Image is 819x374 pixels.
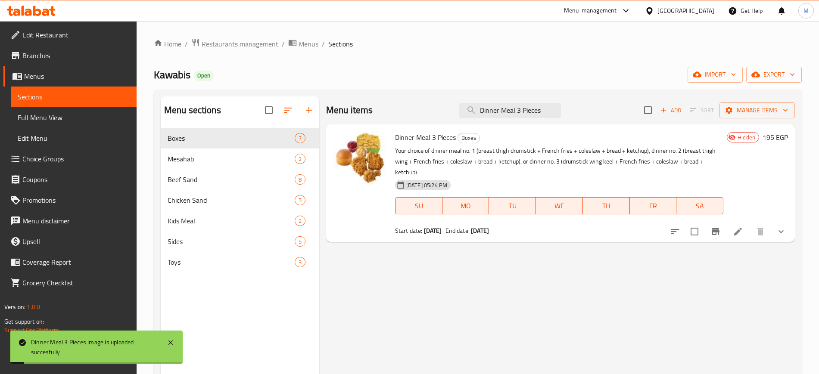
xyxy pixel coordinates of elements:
span: Add [659,105,682,115]
div: Mesahab2 [161,148,319,169]
b: [DATE] [424,225,442,236]
span: Toys [168,257,295,267]
a: Support.OpsPlatform [4,325,59,336]
span: Grocery Checklist [22,278,130,288]
span: SA [680,200,720,212]
a: Menu disclaimer [3,210,137,231]
span: export [753,69,795,80]
input: search [459,103,561,118]
li: / [185,39,188,49]
span: Restaurants management [202,39,278,49]
div: Open [194,71,214,81]
button: export [746,67,802,83]
div: [GEOGRAPHIC_DATA] [657,6,714,15]
button: sort-choices [665,221,685,242]
span: Beef Sand [168,174,295,185]
span: Start date: [395,225,423,236]
span: Sides [168,236,295,247]
div: items [295,174,305,185]
span: Add item [657,104,685,117]
span: FR [633,200,673,212]
span: 1.0.0 [27,301,40,312]
button: TU [489,197,536,214]
span: Sort sections [278,100,299,121]
span: Boxes [458,133,480,143]
span: Upsell [22,236,130,247]
span: Sections [328,39,353,49]
a: Edit Menu [11,128,137,148]
a: Coverage Report [3,252,137,272]
a: Menus [3,66,137,87]
span: SU [399,200,439,212]
div: Mesahab [168,154,295,164]
span: 2 [295,155,305,163]
div: items [295,195,305,205]
a: Coupons [3,169,137,190]
div: items [295,236,305,247]
span: [DATE] 05:24 PM [403,181,451,189]
span: Coverage Report [22,257,130,267]
button: show more [771,221,791,242]
span: 8 [295,176,305,184]
a: Sections [11,87,137,107]
li: / [322,39,325,49]
button: MO [442,197,489,214]
span: MO [446,200,486,212]
div: Dinner Meal 3 Pieces image is uploaded succesfully [31,337,159,357]
span: Select section first [685,104,719,117]
span: 5 [295,196,305,204]
span: Manage items [726,105,788,116]
span: 7 [295,134,305,142]
a: Promotions [3,190,137,210]
a: Full Menu View [11,107,137,128]
div: Kids Meal2 [161,210,319,231]
button: Branch-specific-item [705,221,726,242]
nav: Menu sections [161,124,319,276]
div: Toys3 [161,252,319,272]
span: Get support on: [4,316,44,327]
span: Menus [299,39,318,49]
b: [DATE] [471,225,489,236]
a: Branches [3,45,137,66]
a: Edit menu item [733,226,743,237]
span: WE [539,200,579,212]
a: Upsell [3,231,137,252]
button: import [688,67,743,83]
a: Restaurants management [191,38,278,49]
span: 3 [295,258,305,266]
button: Add [657,104,685,117]
a: Grocery Checklist [3,272,137,293]
button: FR [630,197,677,214]
button: TH [583,197,630,214]
li: / [282,39,285,49]
span: Select all sections [260,101,278,119]
button: Manage items [719,102,795,118]
div: Boxes [458,133,480,143]
div: items [295,133,305,143]
span: Kids Meal [168,216,295,226]
button: SA [676,197,723,214]
span: Open [194,72,214,79]
span: Full Menu View [18,112,130,123]
span: Edit Menu [18,133,130,143]
div: Chicken Sand5 [161,190,319,210]
a: Menus [288,38,318,49]
span: Select section [639,101,657,119]
span: End date: [445,225,470,236]
span: Menu disclaimer [22,216,130,226]
button: SU [395,197,442,214]
div: items [295,154,305,164]
a: Home [154,39,181,49]
span: Hidden [734,133,759,142]
span: Branches [22,50,130,61]
svg: Show Choices [776,226,786,237]
span: Choice Groups [22,154,130,164]
div: items [295,257,305,267]
div: Menu-management [564,6,617,16]
span: Sections [18,92,130,102]
span: Select to update [685,223,704,241]
nav: breadcrumb [154,38,802,49]
div: Beef Sand8 [161,169,319,190]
